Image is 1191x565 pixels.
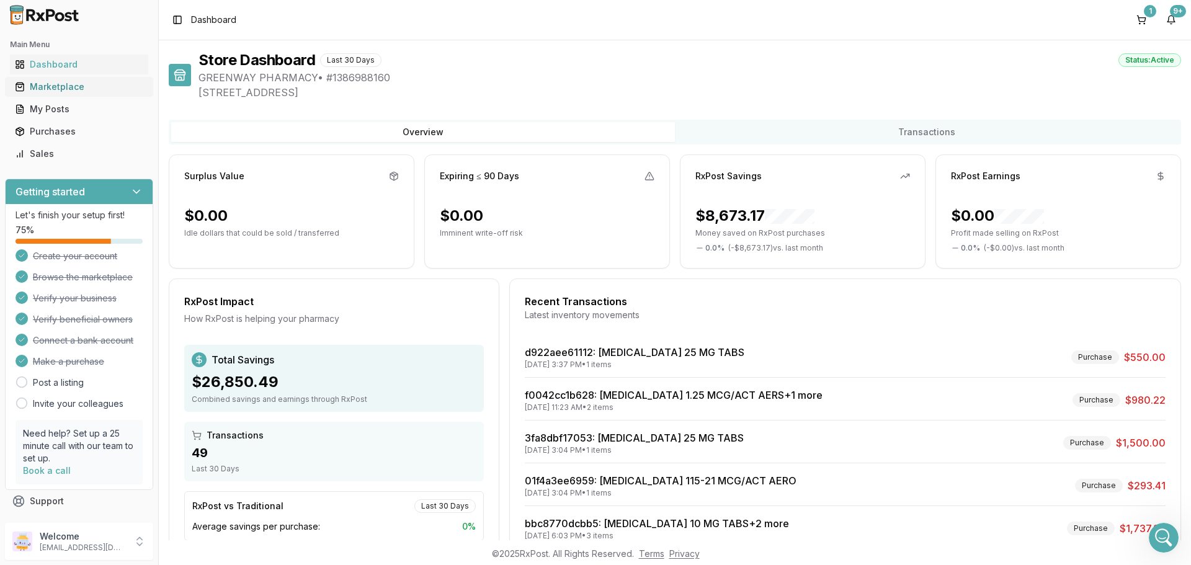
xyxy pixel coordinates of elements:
span: Verify beneficial owners [33,313,133,326]
a: Marketplace [10,76,148,98]
div: [MEDICAL_DATA] 1 Mg/0.5 Ml Pen (00169-4501-14) [45,123,238,162]
button: go back [8,5,32,29]
div: Recent Transactions [525,294,1166,309]
div: $8,673.17 [695,206,814,226]
button: Marketplace [5,77,153,97]
span: [STREET_ADDRESS] [198,85,1181,100]
span: 0.0 % [705,243,725,253]
a: 01f4a3ee6959: [MEDICAL_DATA] 115-21 MCG/ACT AERO [525,474,796,487]
div: How many? [20,179,71,192]
p: Need help? Set up a 25 minute call with our team to set up. [23,427,135,465]
span: Make a purchase [33,355,104,368]
div: [DATE] 6:03 PM • 3 items [525,531,789,541]
p: Money saved on RxPost purchases [695,228,910,238]
div: Combined savings and earnings through RxPost [192,394,476,404]
div: Dashboard [15,58,143,71]
span: $293.41 [1128,478,1166,493]
button: Transactions [675,122,1179,142]
h2: Main Menu [10,40,148,50]
div: JEFFREY says… [10,123,238,172]
div: How many? [10,172,81,199]
div: Sales [15,148,143,160]
a: Privacy [669,548,700,559]
div: Expiring ≤ 90 Days [440,170,519,182]
button: Gif picker [39,406,49,416]
div: Purchase [1063,436,1111,450]
div: [DATE] 3:37 PM • 1 items [525,360,744,370]
div: Last 30 Days [192,464,476,474]
iframe: Intercom live chat [1149,523,1179,553]
div: Last 30 Days [320,53,381,67]
span: GREENWAY PHARMACY • # 1386988160 [198,70,1181,85]
div: Manuel says… [10,86,238,123]
div: Purchase [1075,479,1123,492]
div: 1 [1144,5,1156,17]
div: How RxPost is helping your pharmacy [184,313,484,325]
span: 0.0 % [961,243,980,253]
button: 9+ [1161,10,1181,30]
span: Transactions [207,429,264,442]
a: Invite your colleagues [33,398,123,410]
div: RxPost vs Traditional [192,500,283,512]
div: ok. [205,307,238,334]
button: Purchases [5,122,153,141]
p: Active 15h ago [60,16,120,28]
img: RxPost Logo [5,5,84,25]
button: Support [5,490,153,512]
div: [DATE] 11:23 AM • 2 items [525,403,823,412]
p: Let's finish your setup first! [16,209,143,221]
button: Dashboard [5,55,153,74]
button: My Posts [5,99,153,119]
div: [MEDICAL_DATA] 1 Mg/0.5 Ml Pen (00169-4501-14) [55,130,228,154]
div: Manuel says… [10,246,238,308]
span: ( - $0.00 ) vs. last month [984,243,1064,253]
div: Close [218,5,240,27]
div: JEFFREY says… [10,209,238,246]
p: Welcome [40,530,126,543]
span: $1,737.24 [1120,521,1166,536]
div: are you ever able to find [MEDICAL_DATA]? [45,37,238,76]
a: Dashboard [10,53,148,76]
button: 1 [1131,10,1151,30]
a: 3fa8dbf17053: [MEDICAL_DATA] 25 MG TABS [525,432,744,444]
button: Upload attachment [59,406,69,416]
div: 9+ [1170,5,1186,17]
div: Which strength are you looking for? [10,86,185,113]
div: JEFFREY says… [10,307,238,344]
a: d922aee61112: [MEDICAL_DATA] 25 MG TABS [525,346,744,358]
span: Connect a bank account [33,334,133,347]
button: Overview [171,122,675,142]
p: [EMAIL_ADDRESS][DOMAIN_NAME] [40,543,126,553]
div: Surplus Value [184,170,244,182]
div: RxPost Impact [184,294,484,309]
button: Home [194,5,218,29]
div: Might be a bit hard but I am also asking for another pharmacy might not have an answer until [DATE] [10,246,203,298]
button: Send a message… [213,401,233,421]
div: Manuel says… [10,172,238,209]
a: Terms [639,548,664,559]
textarea: Message… [11,380,238,401]
div: Purchase [1073,393,1120,407]
div: Latest inventory movements [525,309,1166,321]
span: 0 % [462,520,476,533]
div: Which strength are you looking for? [20,94,175,106]
div: Marketplace [15,81,143,93]
div: $0.00 [951,206,1044,226]
div: 1mg is sometimes really hard to find [10,344,190,371]
p: Imminent write-off risk [440,228,654,238]
div: Status: Active [1118,53,1181,67]
img: User avatar [12,532,32,551]
span: Browse the marketplace [33,271,133,283]
span: Dashboard [191,14,236,26]
span: Total Savings [212,352,274,367]
button: Emoji picker [19,406,29,416]
a: Sales [10,143,148,165]
span: Verify your business [33,292,117,305]
a: Post a listing [33,376,84,389]
div: Might be a bit hard but I am also asking for another pharmacy might not have an answer until [DATE] [20,254,194,290]
button: Sales [5,144,153,164]
a: bbc8770dcbb5: [MEDICAL_DATA] 10 MG TABS+2 more [525,517,789,530]
nav: breadcrumb [191,14,236,26]
a: My Posts [10,98,148,120]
